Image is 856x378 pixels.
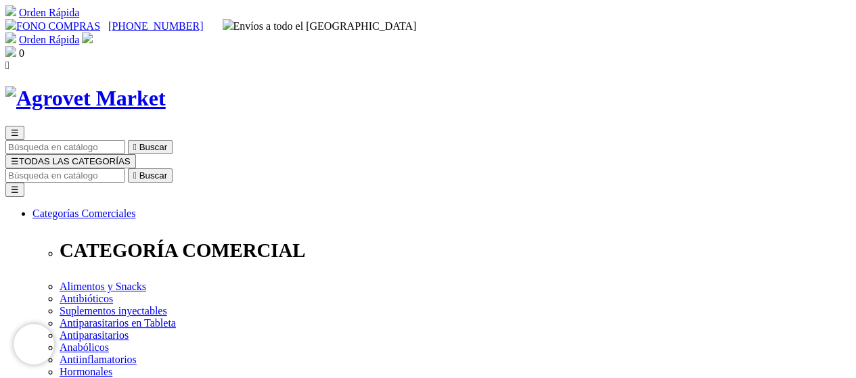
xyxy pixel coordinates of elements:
p: CATEGORÍA COMERCIAL [60,239,851,262]
button:  Buscar [128,140,173,154]
img: shopping-bag.svg [5,46,16,57]
button: ☰ [5,126,24,140]
span: Buscar [139,170,167,181]
a: Anabólicos [60,341,109,353]
a: Antiparasitarios en Tableta [60,317,176,329]
span: ☰ [11,128,19,138]
span: 0 [19,47,24,59]
i:  [133,170,137,181]
button: ☰ [5,183,24,197]
span: Buscar [139,142,167,152]
a: Orden Rápida [19,7,79,18]
input: Buscar [5,168,125,183]
a: Alimentos y Snacks [60,281,146,292]
i:  [5,60,9,71]
img: Agrovet Market [5,86,166,111]
span: ☰ [11,156,19,166]
img: shopping-cart.svg [5,5,16,16]
a: Categorías Comerciales [32,208,135,219]
img: shopping-cart.svg [5,32,16,43]
button: ☰TODAS LAS CATEGORÍAS [5,154,136,168]
iframe: Brevo live chat [14,324,54,364]
input: Buscar [5,140,125,154]
a: FONO COMPRAS [5,20,100,32]
a: Orden Rápida [19,34,79,45]
a: [PHONE_NUMBER] [108,20,203,32]
a: Hormonales [60,366,112,377]
a: Acceda a su cuenta de cliente [82,34,93,45]
a: Antiparasitarios [60,329,129,341]
a: Antibióticos [60,293,113,304]
img: user.svg [82,32,93,43]
i:  [133,142,137,152]
a: Suplementos inyectables [60,305,167,316]
img: phone.svg [5,19,16,30]
button:  Buscar [128,168,173,183]
a: Antiinflamatorios [60,354,137,365]
img: delivery-truck.svg [223,19,233,30]
span: Envíos a todo el [GEOGRAPHIC_DATA] [223,20,417,32]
